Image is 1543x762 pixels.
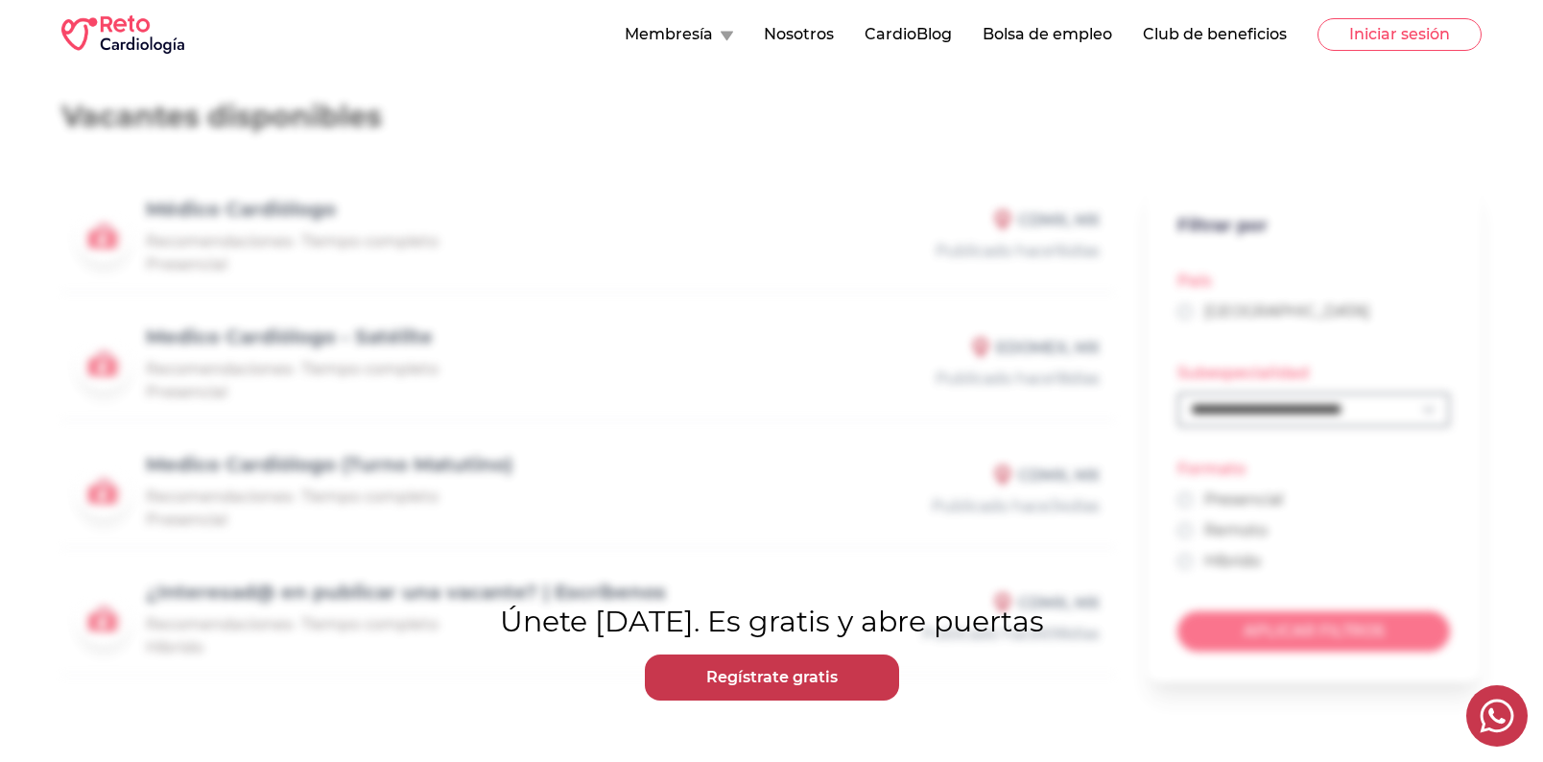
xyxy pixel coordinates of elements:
a: Regístrate gratis [645,655,899,701]
img: RETO Cardio Logo [61,15,184,54]
button: Club de beneficios [1143,23,1287,46]
button: CardioBlog [865,23,952,46]
p: Únete [DATE]. Es gratis y abre puertas [8,605,1535,639]
button: Bolsa de empleo [983,23,1112,46]
button: Nosotros [764,23,834,46]
button: Iniciar sesión [1317,18,1482,51]
button: Membresía [625,23,733,46]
